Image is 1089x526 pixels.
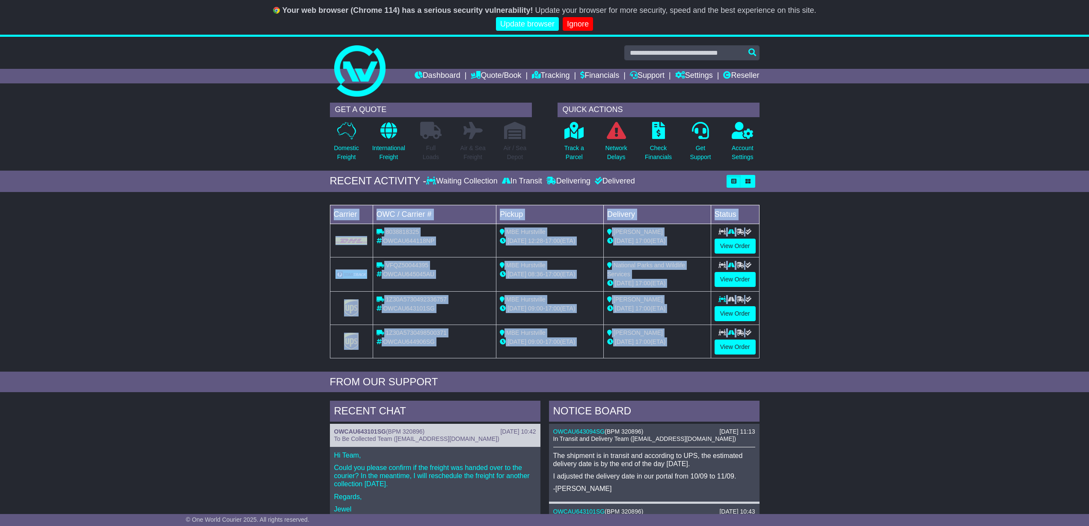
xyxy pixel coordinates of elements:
[386,262,428,269] span: VFQZ50044395
[330,103,532,117] div: GET A QUOTE
[607,428,641,435] span: BPM 320896
[344,299,359,316] img: GetCarrierServiceLogo
[545,271,560,278] span: 17:00
[344,333,359,350] img: GetCarrierServiceLogo
[723,69,759,83] a: Reseller
[544,177,593,186] div: Delivering
[335,270,368,279] img: GetCarrierServiceLogo
[689,121,711,166] a: GetSupport
[500,270,600,279] div: - (ETA)
[607,236,707,245] div: (ETA)
[635,280,650,287] span: 17:00
[731,121,754,166] a: AccountSettings
[715,272,756,287] a: View Order
[614,296,663,303] span: [PERSON_NAME]
[607,262,685,278] span: National Parks and Wildlife Services
[545,338,560,345] span: 17:00
[383,271,434,278] span: OWCAU645045AU
[553,508,605,515] a: OWCAU643101SG
[553,485,755,493] p: -[PERSON_NAME]
[528,271,543,278] span: 08:36
[545,305,560,312] span: 17:00
[635,338,650,345] span: 17:00
[558,103,760,117] div: QUICK ACTIONS
[607,279,707,288] div: (ETA)
[711,205,759,224] td: Status
[386,329,446,336] span: 1Z30A5730498500371
[614,329,663,336] span: [PERSON_NAME]
[500,304,600,313] div: - (ETA)
[506,262,546,269] span: MBE Hurstville
[426,177,499,186] div: Waiting Collection
[330,205,373,224] td: Carrier
[605,144,627,162] p: Network Delays
[334,435,499,442] span: To Be Collected Team ([EMAIL_ADDRESS][DOMAIN_NAME])
[506,329,546,336] span: MBE Hurstville
[605,121,627,166] a: NetworkDelays
[383,338,435,345] span: OWCAU644906SG
[334,493,536,501] p: Regards,
[334,451,536,459] p: Hi Team,
[334,464,536,488] p: Could you please confirm if the freight was handed over to the courier? In the meantime, I will r...
[607,508,641,515] span: BPM 320896
[330,401,540,424] div: RECENT CHAT
[506,296,546,303] span: MBE Hurstville
[334,144,359,162] p: Domestic Freight
[372,121,406,166] a: InternationalFreight
[335,237,368,244] img: DHL.png
[496,205,604,224] td: Pickup
[383,305,435,312] span: OWCAU643101SG
[507,237,526,244] span: [DATE]
[564,121,585,166] a: Track aParcel
[580,69,619,83] a: Financials
[630,69,665,83] a: Support
[528,237,543,244] span: 12:28
[500,236,600,245] div: - (ETA)
[563,17,593,31] a: Ignore
[507,305,526,312] span: [DATE]
[644,121,672,166] a: CheckFinancials
[500,428,536,435] div: [DATE] 10:42
[471,69,521,83] a: Quote/Book
[373,205,496,224] td: OWC / Carrier #
[607,304,707,313] div: (ETA)
[372,144,405,162] p: International Freight
[690,144,711,162] p: Get Support
[282,6,533,15] b: Your web browser (Chrome 114) has a serious security vulnerability!
[545,237,560,244] span: 17:00
[532,69,570,83] a: Tracking
[388,428,423,435] span: BPM 320896
[615,280,634,287] span: [DATE]
[553,435,736,442] span: In Transit and Delivery Team ([EMAIL_ADDRESS][DOMAIN_NAME])
[507,338,526,345] span: [DATE]
[500,337,600,346] div: - (ETA)
[496,17,559,31] a: Update browser
[333,121,359,166] a: DomesticFreight
[334,505,536,513] p: Jewel
[386,296,446,303] span: 1Z30A5730492336757
[719,508,755,515] div: [DATE] 10:43
[553,452,755,468] p: The shipment is in transit and according to UPS, the estimated delivery date is by the end of the...
[528,338,543,345] span: 09:00
[715,306,756,321] a: View Order
[330,175,427,187] div: RECENT ACTIVITY -
[635,237,650,244] span: 17:00
[549,401,760,424] div: NOTICE BOARD
[528,305,543,312] span: 09:00
[460,144,486,162] p: Air & Sea Freight
[553,428,755,435] div: ( )
[420,144,442,162] p: Full Loads
[615,305,634,312] span: [DATE]
[732,144,754,162] p: Account Settings
[507,271,526,278] span: [DATE]
[330,376,760,388] div: FROM OUR SUPPORT
[553,472,755,480] p: I adjusted the delivery date in our portal from 10/09 to 11/09.
[386,228,419,235] span: 8038818325
[186,516,309,523] span: © One World Courier 2025. All rights reserved.
[675,69,713,83] a: Settings
[719,428,755,435] div: [DATE] 11:13
[607,337,707,346] div: (ETA)
[334,428,386,435] a: OWCAU643101SG
[506,228,546,235] span: MBE Hurstville
[334,428,536,435] div: ( )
